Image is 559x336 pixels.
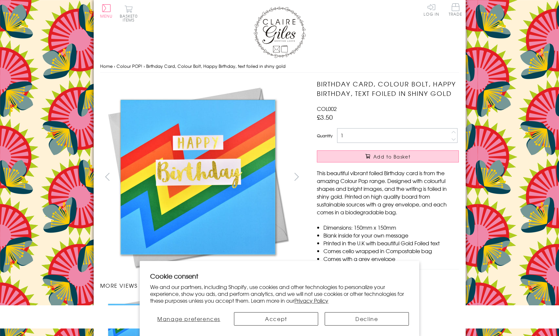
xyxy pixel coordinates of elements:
img: Birthday Card, Colour Bolt, Happy Birthday, text foiled in shiny gold [100,79,296,275]
button: Add to Basket [317,150,459,162]
h1: Birthday Card, Colour Bolt, Happy Birthday, text foiled in shiny gold [317,79,459,98]
a: Log In [424,3,439,16]
span: Trade [449,3,462,16]
span: £3.50 [317,113,333,122]
button: prev [100,169,115,184]
li: Comes with a grey envelope [323,255,459,263]
span: › [144,63,145,69]
span: Menu [100,13,113,19]
li: Dimensions: 150mm x 150mm [323,223,459,231]
p: We and our partners, including Shopify, use cookies and other technologies to personalize your ex... [150,283,409,304]
a: Trade [449,3,462,17]
li: Blank inside for your own message [323,231,459,239]
a: Privacy Policy [294,297,328,304]
span: Manage preferences [157,315,220,323]
button: Accept [234,312,318,326]
li: Printed in the U.K with beautiful Gold Foiled text [323,239,459,247]
button: Basket0 items [120,5,138,22]
button: Menu [100,4,113,18]
span: Birthday Card, Colour Bolt, Happy Birthday, text foiled in shiny gold [146,63,286,69]
p: This beautiful vibrant foiled Birthday card is from the amazing Colour Pop range. Designed with c... [317,169,459,216]
a: Home [100,63,113,69]
img: Claire Giles Greetings Cards [254,7,306,58]
label: Quantity [317,133,333,139]
button: next [289,169,304,184]
span: COL002 [317,105,337,113]
span: 0 items [123,13,138,23]
span: › [114,63,115,69]
a: Colour POP! [116,63,142,69]
li: Comes cello wrapped in Compostable bag [323,247,459,255]
h2: Cookie consent [150,271,409,281]
h3: More views [100,282,304,289]
button: Decline [325,312,409,326]
span: Add to Basket [373,153,411,160]
nav: breadcrumbs [100,60,459,73]
button: Manage preferences [150,312,227,326]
